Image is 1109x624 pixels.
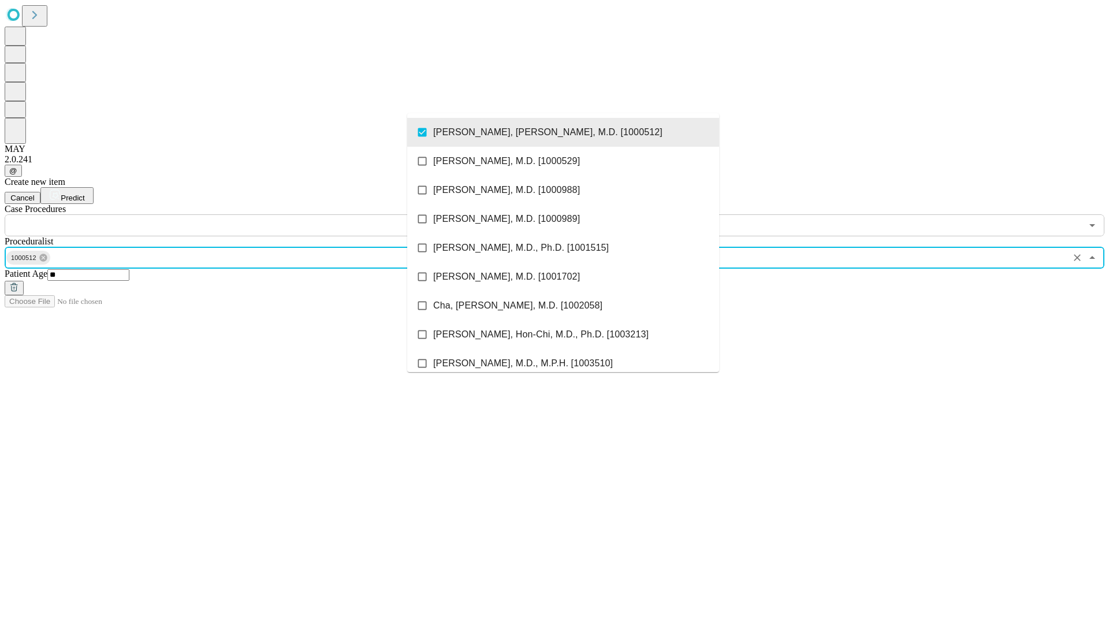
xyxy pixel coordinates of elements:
[5,165,22,177] button: @
[433,270,580,284] span: [PERSON_NAME], M.D. [1001702]
[5,177,65,187] span: Create new item
[5,192,40,204] button: Cancel
[5,236,53,246] span: Proceduralist
[433,241,609,255] span: [PERSON_NAME], M.D., Ph.D. [1001515]
[61,194,84,202] span: Predict
[1084,217,1100,233] button: Open
[40,187,94,204] button: Predict
[6,251,50,265] div: 1000512
[433,356,613,370] span: [PERSON_NAME], M.D., M.P.H. [1003510]
[6,251,41,265] span: 1000512
[5,144,1104,154] div: MAY
[433,183,580,197] span: [PERSON_NAME], M.D. [1000988]
[5,204,66,214] span: Scheduled Procedure
[433,125,663,139] span: [PERSON_NAME], [PERSON_NAME], M.D. [1000512]
[1084,250,1100,266] button: Close
[9,166,17,175] span: @
[433,328,649,341] span: [PERSON_NAME], Hon-Chi, M.D., Ph.D. [1003213]
[433,299,602,313] span: Cha, [PERSON_NAME], M.D. [1002058]
[5,269,47,278] span: Patient Age
[1069,250,1085,266] button: Clear
[5,154,1104,165] div: 2.0.241
[433,212,580,226] span: [PERSON_NAME], M.D. [1000989]
[10,194,35,202] span: Cancel
[433,154,580,168] span: [PERSON_NAME], M.D. [1000529]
